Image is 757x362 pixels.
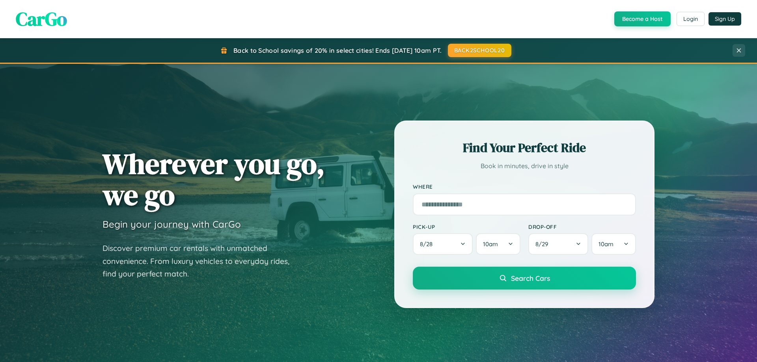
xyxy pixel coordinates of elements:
span: CarGo [16,6,67,32]
span: 8 / 28 [420,240,436,248]
button: 10am [476,233,520,255]
button: 8/28 [413,233,473,255]
span: 10am [483,240,498,248]
button: 10am [591,233,636,255]
p: Book in minutes, drive in style [413,160,636,172]
button: Become a Host [614,11,671,26]
button: 8/29 [528,233,588,255]
button: Sign Up [709,12,741,26]
label: Pick-up [413,223,520,230]
button: Search Cars [413,267,636,290]
span: Search Cars [511,274,550,282]
span: 8 / 29 [535,240,552,248]
h1: Wherever you go, we go [103,148,325,210]
label: Where [413,184,636,190]
h2: Find Your Perfect Ride [413,139,636,156]
p: Discover premium car rentals with unmatched convenience. From luxury vehicles to everyday rides, ... [103,242,300,280]
span: Back to School savings of 20% in select cities! Ends [DATE] 10am PT. [233,46,442,54]
button: Login [677,12,705,26]
h3: Begin your journey with CarGo [103,218,241,230]
button: BACK2SCHOOL20 [448,44,511,57]
label: Drop-off [528,223,636,230]
span: 10am [599,240,613,248]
